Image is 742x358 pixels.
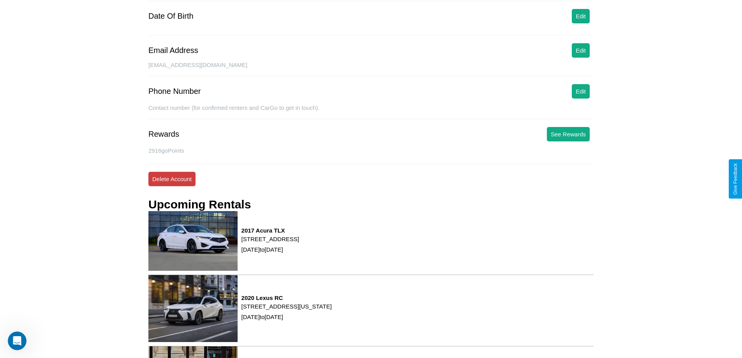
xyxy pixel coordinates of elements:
[547,127,590,141] button: See Rewards
[148,46,198,55] div: Email Address
[241,244,299,255] p: [DATE] to [DATE]
[148,12,194,21] div: Date Of Birth
[241,312,332,322] p: [DATE] to [DATE]
[733,163,738,195] div: Give Feedback
[148,104,594,119] div: Contact number (for confirmed renters and CarGo to get in touch).
[148,275,238,342] img: rental
[241,301,332,312] p: [STREET_ADDRESS][US_STATE]
[241,234,299,244] p: [STREET_ADDRESS]
[148,145,594,156] p: 2916 goPoints
[148,87,201,96] div: Phone Number
[148,211,238,271] img: rental
[148,62,594,76] div: [EMAIL_ADDRESS][DOMAIN_NAME]
[148,172,196,186] button: Delete Account
[241,295,332,301] h3: 2020 Lexus RC
[572,9,590,23] button: Edit
[148,130,179,139] div: Rewards
[572,43,590,58] button: Edit
[572,84,590,99] button: Edit
[148,198,251,211] h3: Upcoming Rentals
[8,332,26,350] iframe: Intercom live chat
[241,227,299,234] h3: 2017 Acura TLX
